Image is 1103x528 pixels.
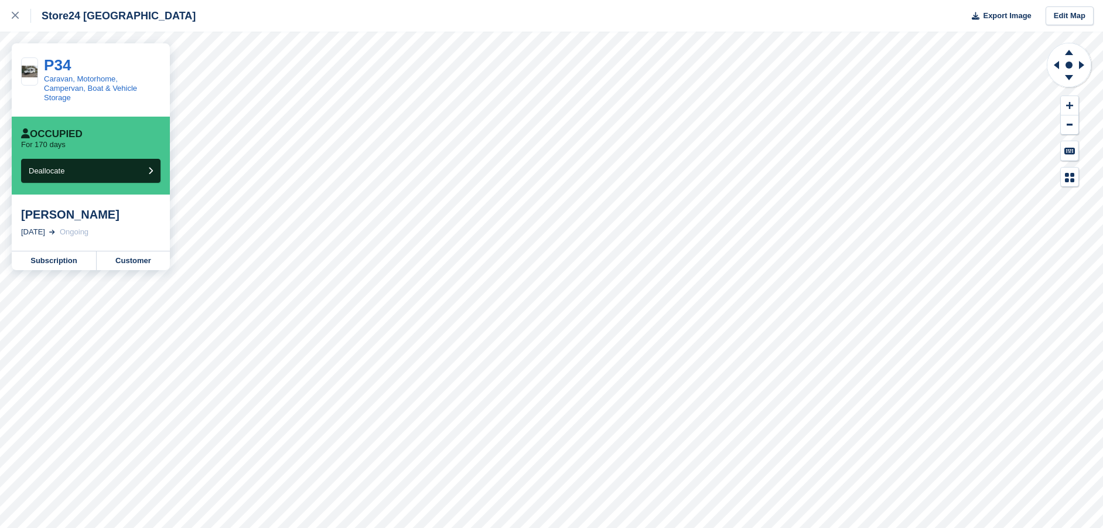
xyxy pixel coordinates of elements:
div: Store24 [GEOGRAPHIC_DATA] [31,9,196,23]
button: Keyboard Shortcuts [1061,141,1078,161]
span: Deallocate [29,166,64,175]
button: Export Image [965,6,1032,26]
p: For 170 days [21,140,66,149]
div: Ongoing [60,226,88,238]
img: arrow-right-light-icn-cde0832a797a2874e46488d9cf13f60e5c3a73dbe684e267c42b8395dfbc2abf.svg [49,230,55,234]
div: Occupied [21,128,83,140]
button: Zoom Out [1061,115,1078,135]
button: Zoom In [1061,96,1078,115]
a: Customer [97,251,170,270]
a: Subscription [12,251,97,270]
div: [PERSON_NAME] [21,207,161,222]
button: Deallocate [21,159,161,183]
a: P34 [44,56,71,74]
span: Export Image [983,10,1031,22]
img: IMG_5572.jpeg [22,66,37,77]
button: Map Legend [1061,168,1078,187]
div: [DATE] [21,226,45,238]
a: Edit Map [1046,6,1094,26]
a: Caravan, Motorhome, Campervan, Boat & Vehicle Storage [44,74,137,102]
